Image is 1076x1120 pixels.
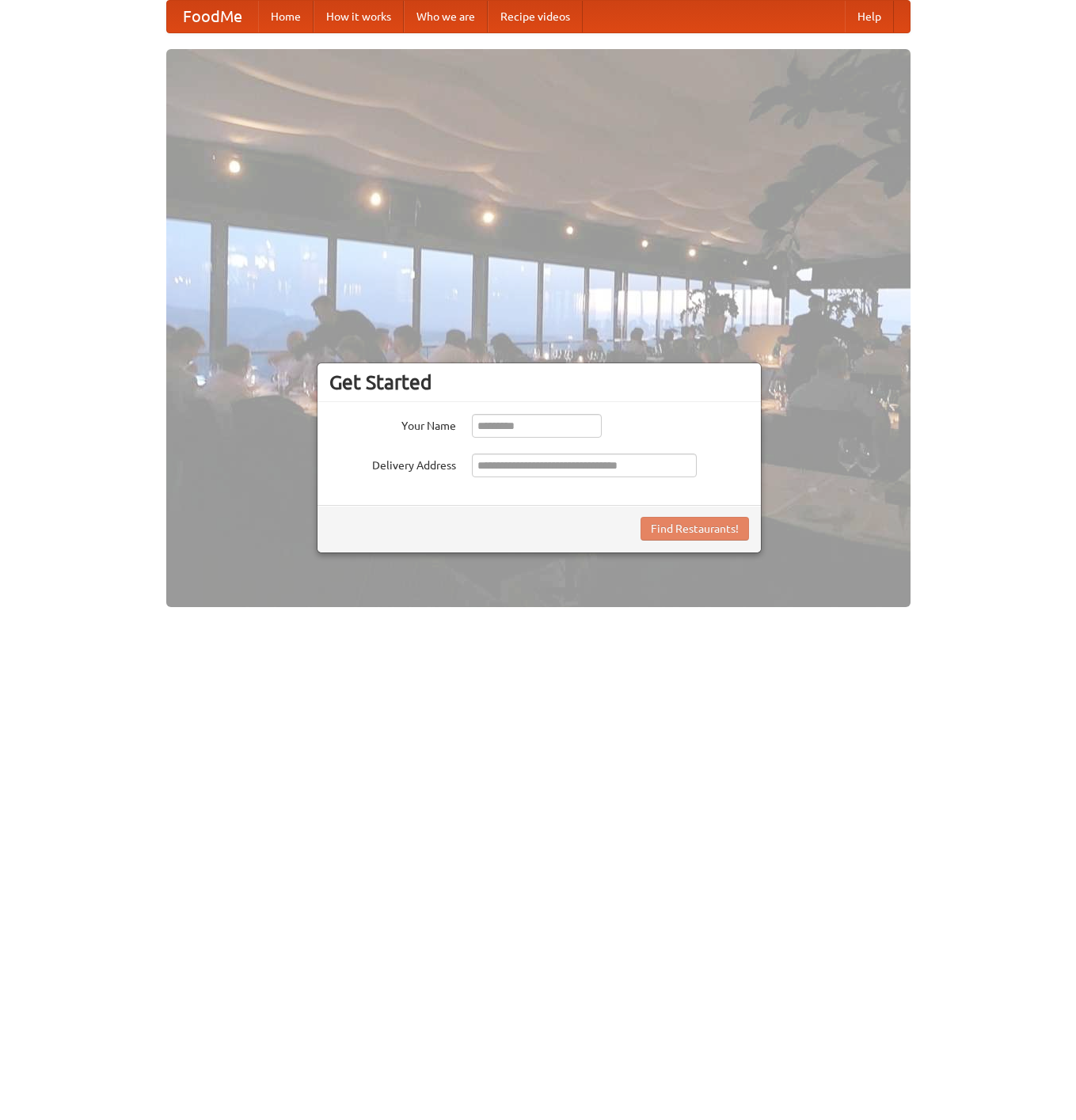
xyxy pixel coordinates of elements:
[488,1,583,32] a: Recipe videos
[845,1,894,32] a: Help
[314,1,404,32] a: How it works
[258,1,314,32] a: Home
[404,1,488,32] a: Who we are
[329,370,749,394] h3: Get Started
[167,1,258,32] a: FoodMe
[641,517,749,541] button: Find Restaurants!
[329,454,456,473] label: Delivery Address
[329,414,456,434] label: Your Name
